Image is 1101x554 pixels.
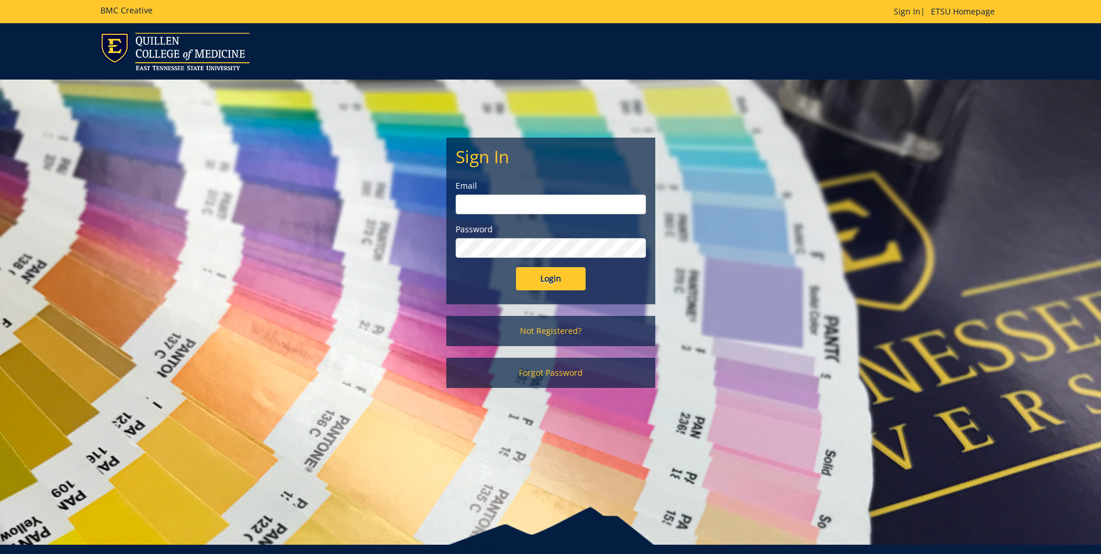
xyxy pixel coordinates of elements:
[894,6,1001,17] p: |
[516,267,586,290] input: Login
[446,316,655,346] a: Not Registered?
[456,224,646,235] label: Password
[446,358,655,388] a: Forgot Password
[894,6,920,17] a: Sign In
[100,33,250,70] img: ETSU logo
[100,6,153,15] h5: BMC Creative
[925,6,1001,17] a: ETSU Homepage
[456,180,646,192] label: Email
[456,147,646,166] h2: Sign In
